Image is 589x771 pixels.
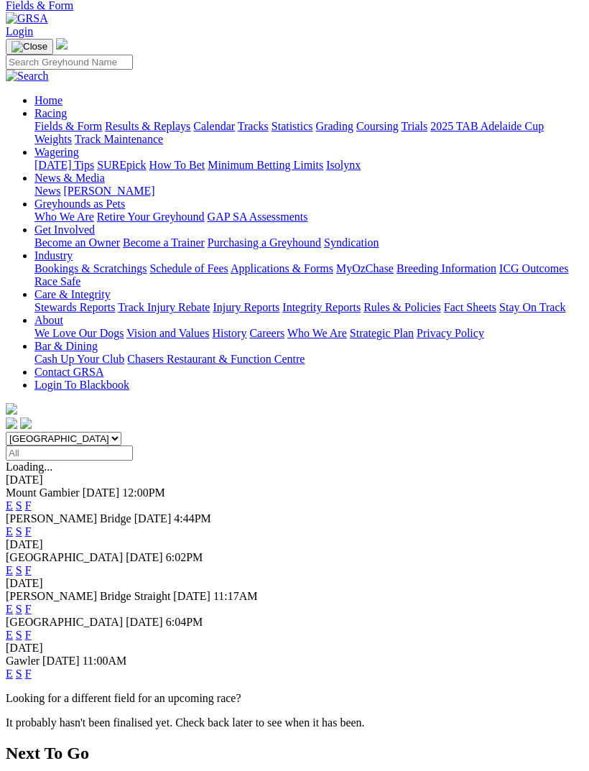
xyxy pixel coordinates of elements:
a: Bar & Dining [34,340,98,352]
img: GRSA [6,12,48,25]
a: Industry [34,249,73,262]
a: Track Injury Rebate [118,301,210,313]
a: E [6,629,13,641]
partial: It probably hasn't been finalised yet. Check back later to see when it has been. [6,716,365,729]
a: S [16,629,22,641]
img: Search [6,70,49,83]
span: Loading... [6,461,52,473]
a: History [212,327,246,339]
a: Integrity Reports [282,301,361,313]
img: facebook.svg [6,417,17,429]
a: Track Maintenance [75,133,163,145]
a: Race Safe [34,275,80,287]
span: [PERSON_NAME] Bridge Straight [6,590,170,602]
span: [DATE] [173,590,210,602]
a: Bookings & Scratchings [34,262,147,274]
a: [PERSON_NAME] [63,185,154,197]
a: Calendar [193,120,235,132]
div: News & Media [34,185,583,198]
a: Minimum Betting Limits [208,159,323,171]
a: Become an Owner [34,236,120,249]
a: Racing [34,107,67,119]
a: Greyhounds as Pets [34,198,125,210]
a: Chasers Restaurant & Function Centre [127,353,305,365]
a: E [6,525,13,537]
a: News & Media [34,172,105,184]
img: twitter.svg [20,417,32,429]
a: Strategic Plan [350,327,414,339]
a: Results & Replays [105,120,190,132]
a: Privacy Policy [417,327,484,339]
span: [DATE] [83,486,120,499]
a: Contact GRSA [34,366,103,378]
a: Cash Up Your Club [34,353,124,365]
img: logo-grsa-white.png [6,403,17,415]
a: Login [6,25,33,37]
p: Looking for a different field for an upcoming race? [6,692,583,705]
a: Wagering [34,146,79,158]
a: Home [34,94,62,106]
span: [DATE] [134,512,172,525]
a: F [25,525,32,537]
a: E [6,564,13,576]
a: Fact Sheets [444,301,496,313]
a: Login To Blackbook [34,379,129,391]
span: 12:00PM [122,486,165,499]
a: F [25,499,32,512]
a: Who We Are [287,327,347,339]
img: logo-grsa-white.png [56,38,68,50]
span: [GEOGRAPHIC_DATA] [6,551,123,563]
a: Schedule of Fees [149,262,228,274]
a: Who We Are [34,211,94,223]
div: Get Involved [34,236,583,249]
a: We Love Our Dogs [34,327,124,339]
a: News [34,185,60,197]
a: [DATE] Tips [34,159,94,171]
a: Coursing [356,120,399,132]
div: Greyhounds as Pets [34,211,583,223]
div: Bar & Dining [34,353,583,366]
a: S [16,499,22,512]
div: [DATE] [6,577,583,590]
a: S [16,564,22,576]
a: Injury Reports [213,301,279,313]
a: Applications & Forms [231,262,333,274]
h2: Next To Go [6,744,583,763]
button: Toggle navigation [6,39,53,55]
a: MyOzChase [336,262,394,274]
span: [DATE] [126,616,163,628]
a: F [25,668,32,680]
a: Tracks [238,120,269,132]
a: E [6,668,13,680]
a: Retire Your Greyhound [97,211,205,223]
span: 6:04PM [166,616,203,628]
a: S [16,603,22,615]
a: Breeding Information [396,262,496,274]
a: E [6,603,13,615]
a: Get Involved [34,223,95,236]
a: S [16,668,22,680]
div: Wagering [34,159,583,172]
a: Fields & Form [34,120,102,132]
a: Grading [316,120,353,132]
a: How To Bet [149,159,205,171]
img: Close [11,41,47,52]
a: F [25,629,32,641]
a: F [25,564,32,576]
a: Care & Integrity [34,288,111,300]
a: Become a Trainer [123,236,205,249]
span: 11:00AM [83,655,127,667]
a: Vision and Values [126,327,209,339]
span: [DATE] [42,655,80,667]
a: 2025 TAB Adelaide Cup [430,120,544,132]
input: Select date [6,445,133,461]
div: [DATE] [6,538,583,551]
a: Purchasing a Greyhound [208,236,321,249]
span: 4:44PM [174,512,211,525]
span: [PERSON_NAME] Bridge [6,512,131,525]
a: ICG Outcomes [499,262,568,274]
div: [DATE] [6,642,583,655]
a: Stewards Reports [34,301,115,313]
a: Isolynx [326,159,361,171]
span: Gawler [6,655,40,667]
